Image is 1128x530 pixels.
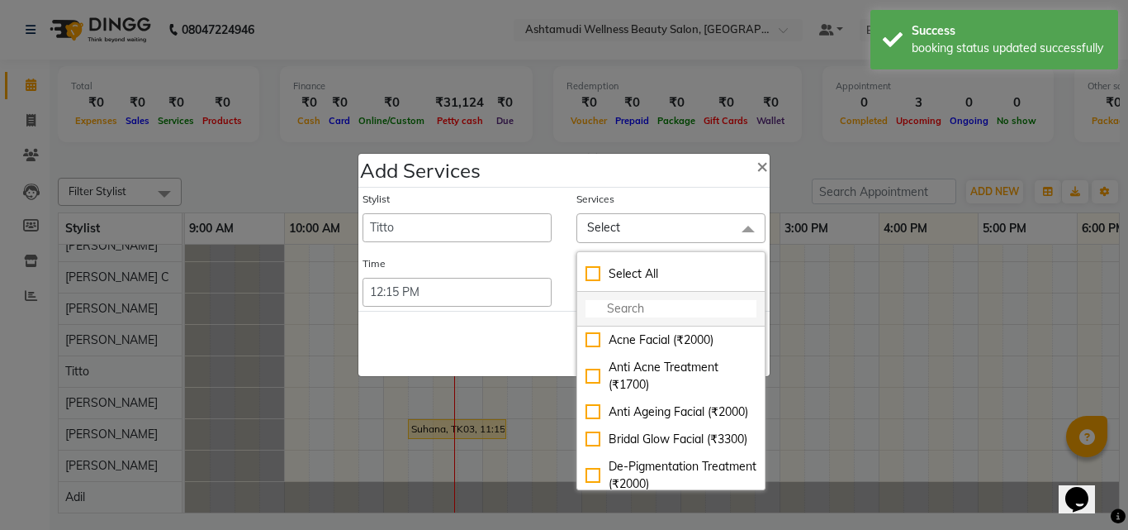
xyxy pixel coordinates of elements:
h4: Add Services [360,155,481,185]
div: Success [912,22,1106,40]
span: Select [587,220,620,235]
label: Stylist [363,192,390,207]
button: Close [743,142,781,189]
div: booking status updated successfully [912,40,1106,57]
div: Acne Facial (₹2000) [585,332,756,349]
label: Services [576,192,614,207]
label: Time [363,256,386,271]
div: Anti Ageing Facial (₹2000) [585,403,756,421]
div: Bridal Glow Facial (₹3300) [585,431,756,448]
div: Anti Acne Treatment (₹1700) [585,359,756,394]
input: multiselect-search [585,300,756,318]
div: Select All [585,265,756,283]
iframe: chat widget [1059,464,1111,513]
span: × [756,153,768,178]
div: De-Pigmentation Treatment (₹2000) [585,458,756,493]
